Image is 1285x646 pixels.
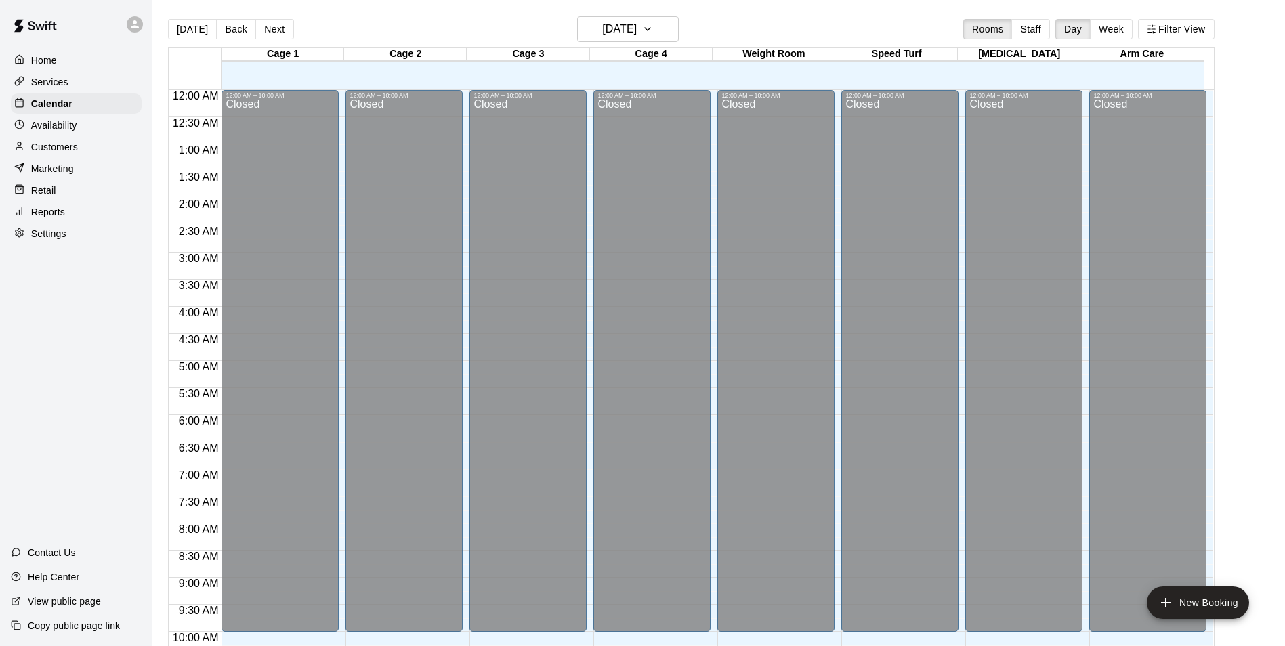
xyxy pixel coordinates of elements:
[1011,19,1050,39] button: Staff
[11,223,142,244] a: Settings
[31,97,72,110] p: Calendar
[175,551,222,562] span: 8:30 AM
[593,90,711,632] div: 12:00 AM – 10:00 AM: Closed
[969,92,1078,99] div: 12:00 AM – 10:00 AM
[226,92,335,99] div: 12:00 AM – 10:00 AM
[175,442,222,454] span: 6:30 AM
[226,99,335,637] div: Closed
[175,334,222,345] span: 4:30 AM
[1093,99,1202,637] div: Closed
[175,415,222,427] span: 6:00 AM
[597,92,707,99] div: 12:00 AM – 10:00 AM
[175,144,222,156] span: 1:00 AM
[597,99,707,637] div: Closed
[169,632,222,643] span: 10:00 AM
[717,90,835,632] div: 12:00 AM – 10:00 AM: Closed
[11,180,142,200] a: Retail
[1055,19,1091,39] button: Day
[175,388,222,400] span: 5:30 AM
[721,99,830,637] div: Closed
[11,158,142,179] a: Marketing
[31,162,74,175] p: Marketing
[11,202,142,222] a: Reports
[28,619,120,632] p: Copy public page link
[11,50,142,70] a: Home
[969,99,1078,637] div: Closed
[467,48,589,61] div: Cage 3
[31,75,68,89] p: Services
[175,361,222,372] span: 5:00 AM
[175,496,222,508] span: 7:30 AM
[11,115,142,135] a: Availability
[1089,90,1206,632] div: 12:00 AM – 10:00 AM: Closed
[216,19,256,39] button: Back
[175,171,222,183] span: 1:30 AM
[31,119,77,132] p: Availability
[841,90,959,632] div: 12:00 AM – 10:00 AM: Closed
[175,198,222,210] span: 2:00 AM
[175,469,222,481] span: 7:00 AM
[175,253,222,264] span: 3:00 AM
[175,605,222,616] span: 9:30 AM
[11,72,142,92] a: Services
[963,19,1012,39] button: Rooms
[965,90,1082,632] div: 12:00 AM – 10:00 AM: Closed
[835,48,958,61] div: Speed Turf
[169,90,222,102] span: 12:00 AM
[721,92,830,99] div: 12:00 AM – 10:00 AM
[350,92,459,99] div: 12:00 AM – 10:00 AM
[11,137,142,157] a: Customers
[1093,92,1202,99] div: 12:00 AM – 10:00 AM
[473,99,583,637] div: Closed
[28,595,101,608] p: View public page
[11,93,142,114] a: Calendar
[169,117,222,129] span: 12:30 AM
[175,225,222,237] span: 2:30 AM
[602,20,637,39] h6: [DATE]
[31,227,66,240] p: Settings
[1090,19,1133,39] button: Week
[473,92,583,99] div: 12:00 AM – 10:00 AM
[345,90,463,632] div: 12:00 AM – 10:00 AM: Closed
[469,90,587,632] div: 12:00 AM – 10:00 AM: Closed
[28,546,76,559] p: Contact Us
[175,578,222,589] span: 9:00 AM
[31,184,56,197] p: Retail
[31,205,65,219] p: Reports
[31,140,78,154] p: Customers
[845,99,954,637] div: Closed
[31,53,57,67] p: Home
[713,48,835,61] div: Weight Room
[577,16,679,42] button: [DATE]
[175,280,222,291] span: 3:30 AM
[590,48,713,61] div: Cage 4
[28,570,79,584] p: Help Center
[168,19,217,39] button: [DATE]
[1138,19,1214,39] button: Filter View
[958,48,1080,61] div: [MEDICAL_DATA]
[845,92,954,99] div: 12:00 AM – 10:00 AM
[175,523,222,535] span: 8:00 AM
[175,307,222,318] span: 4:00 AM
[350,99,459,637] div: Closed
[1080,48,1203,61] div: Arm Care
[255,19,293,39] button: Next
[344,48,467,61] div: Cage 2
[1147,586,1249,619] button: add
[222,90,339,632] div: 12:00 AM – 10:00 AM: Closed
[222,48,344,61] div: Cage 1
